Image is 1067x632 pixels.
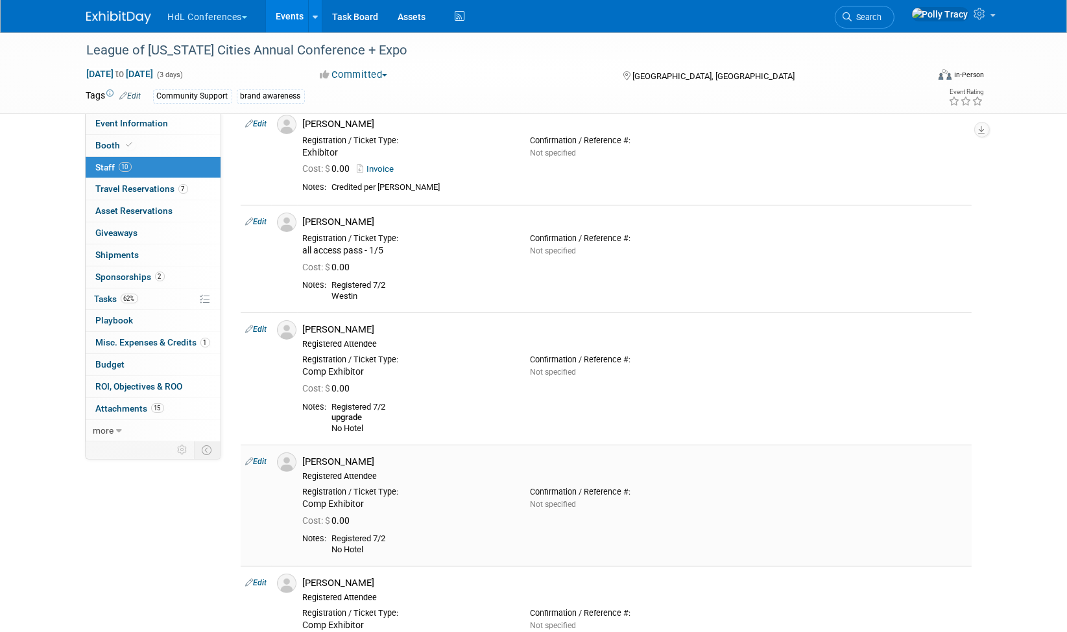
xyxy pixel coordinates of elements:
span: Travel Reservations [96,183,188,194]
div: Credited per [PERSON_NAME] [332,182,966,193]
div: Notes: [303,182,327,193]
div: Confirmation / Reference #: [531,135,739,146]
span: Staff [96,162,132,172]
span: Not specified [531,148,577,158]
span: 62% [121,294,138,303]
td: Toggle Event Tabs [194,441,221,458]
span: Budget [96,359,125,369]
div: Confirmation / Reference #: [531,355,739,365]
i: Booth reservation complete [126,141,133,148]
img: Associate-Profile-5.png [277,320,296,340]
span: Misc. Expenses & Credits [96,337,210,347]
div: In-Person [953,70,984,80]
span: Event Information [96,118,169,128]
a: Invoice [357,164,400,174]
td: Personalize Event Tab Strip [172,441,195,458]
a: Booth [86,135,221,156]
div: Registration / Ticket Type: [303,355,511,365]
span: Cost: $ [303,163,332,174]
span: 0.00 [303,262,355,272]
div: Comp Exhibitor [303,498,511,510]
a: Travel Reservations7 [86,178,221,200]
div: Event Format [851,67,985,87]
a: Edit [246,217,267,226]
span: Search [852,12,882,22]
img: Associate-Profile-5.png [277,574,296,593]
button: Committed [315,68,392,82]
span: Not specified [531,500,577,509]
span: ROI, Objectives & ROO [96,381,183,392]
span: Cost: $ [303,515,332,526]
div: Registered Attendee [303,471,966,482]
span: Tasks [95,294,138,304]
a: Misc. Expenses & Credits1 [86,332,221,353]
span: [GEOGRAPHIC_DATA], [GEOGRAPHIC_DATA] [632,71,795,81]
a: Edit [246,457,267,466]
img: ExhibitDay [86,11,151,24]
div: Registered 7/2 No Hotel [332,402,966,434]
span: Sponsorships [96,272,165,282]
img: Associate-Profile-5.png [277,213,296,232]
td: Tags [86,89,141,104]
a: Playbook [86,310,221,331]
div: Notes: [303,280,327,290]
span: Asset Reservations [96,205,173,216]
div: Comp Exhibitor [303,366,511,378]
span: Giveaways [96,228,138,238]
a: Giveaways [86,222,221,244]
div: all access pass - 1/5 [303,245,511,257]
span: Shipments [96,250,139,260]
div: [PERSON_NAME] [303,216,966,228]
div: Exhibitor [303,147,511,159]
div: [PERSON_NAME] [303,323,966,336]
div: Notes: [303,533,327,544]
a: Edit [120,91,141,100]
span: 15 [151,403,164,413]
span: Booth [96,140,136,150]
a: Event Information [86,113,221,134]
div: Registered Attendee [303,592,966,603]
span: 1 [200,338,210,347]
div: Comp Exhibitor [303,620,511,631]
div: Event Rating [948,89,983,95]
div: Registered 7/2 Westin [332,280,966,301]
div: Notes: [303,402,327,412]
span: Cost: $ [303,262,332,272]
span: [DATE] [DATE] [86,68,154,80]
a: Attachments15 [86,398,221,419]
div: [PERSON_NAME] [303,118,966,130]
img: Associate-Profile-5.png [277,115,296,134]
span: to [114,69,126,79]
span: 2 [155,272,165,281]
span: 7 [178,184,188,194]
span: 0.00 [303,163,355,174]
div: Registration / Ticket Type: [303,487,511,497]
img: Format-Inperson.png [939,69,952,80]
span: Attachments [96,403,164,414]
span: Not specified [531,368,577,377]
div: [PERSON_NAME] [303,456,966,468]
span: (3 days) [156,71,184,79]
b: upgrade [332,412,363,422]
div: League of [US_STATE] Cities Annual Conference + Expo [82,39,908,62]
a: Edit [246,119,267,128]
img: Polly Tracy [911,7,969,21]
span: Playbook [96,315,134,325]
span: Cost: $ [303,383,332,393]
div: Confirmation / Reference #: [531,608,739,618]
div: [PERSON_NAME] [303,577,966,589]
a: more [86,420,221,441]
a: Shipments [86,244,221,266]
div: Registration / Ticket Type: [303,135,511,146]
span: 0.00 [303,383,355,393]
a: Tasks62% [86,288,221,310]
span: Not specified [531,621,577,630]
a: Sponsorships2 [86,266,221,288]
a: Edit [246,325,267,334]
span: more [93,425,114,436]
span: 10 [119,162,132,172]
a: Staff10 [86,157,221,178]
a: ROI, Objectives & ROO [86,376,221,397]
div: Registered 7/2 No Hotel [332,533,966,555]
a: Search [835,6,894,29]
